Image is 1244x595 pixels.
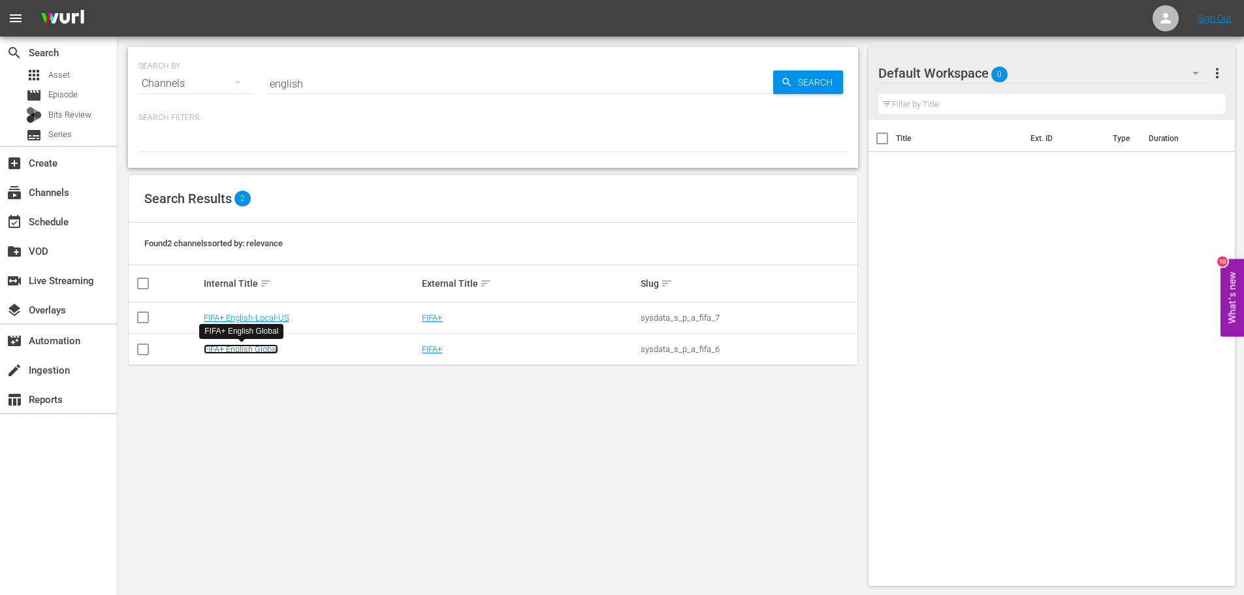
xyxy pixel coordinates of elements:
[48,88,78,101] span: Episode
[641,276,855,291] div: Slug
[48,69,70,82] span: Asset
[1105,120,1141,157] th: Type
[7,45,22,61] span: Search
[1023,120,1106,157] th: Ext. ID
[1141,120,1219,157] th: Duration
[7,155,22,171] span: Create
[7,333,22,349] span: Automation
[7,302,22,318] span: Overlays
[422,313,442,323] a: FIFA+
[31,3,94,34] img: ans4CAIJ8jUAAAAAAAAAAAAAAAAAAAAAAAAgQb4GAAAAAAAAAAAAAAAAAAAAAAAAJMjXAAAAAAAAAAAAAAAAAAAAAAAAgAT5G...
[661,278,673,289] span: sort
[480,278,492,289] span: sort
[260,278,272,289] span: sort
[7,244,22,259] span: VOD
[26,127,42,143] span: Series
[138,65,253,102] div: Channels
[641,344,855,354] div: sysdata_s_p_a_fifa_6
[773,71,843,94] button: Search
[204,276,419,291] div: Internal Title
[26,107,42,123] div: Bits Review
[204,344,278,354] a: FIFA+ English Global
[793,71,843,94] span: Search
[7,392,22,408] span: Reports
[896,120,1023,157] th: Title
[7,273,22,289] span: Live Streaming
[48,108,91,121] span: Bits Review
[878,55,1211,91] div: Default Workspace
[48,128,72,141] span: Series
[7,214,22,230] span: Schedule
[7,185,22,201] span: Channels
[204,326,278,337] div: FIFA+ English Global
[1209,65,1225,81] span: more_vert
[204,313,289,323] a: FIFA+ English-Local-US
[26,88,42,103] span: Episode
[422,276,637,291] div: External Title
[144,238,283,248] span: Found 2 channels sorted by: relevance
[422,344,442,354] a: FIFA+
[991,61,1008,88] span: 0
[1198,13,1232,24] a: Sign Out
[1217,256,1228,266] div: 10
[144,191,232,206] span: Search Results
[138,112,848,123] p: Search Filters:
[1209,57,1225,89] button: more_vert
[234,191,251,206] span: 2
[641,313,855,323] div: sysdata_s_p_a_fifa_7
[7,362,22,378] span: Ingestion
[26,67,42,83] span: Asset
[1220,259,1244,336] button: Open Feedback Widget
[8,10,24,26] span: menu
